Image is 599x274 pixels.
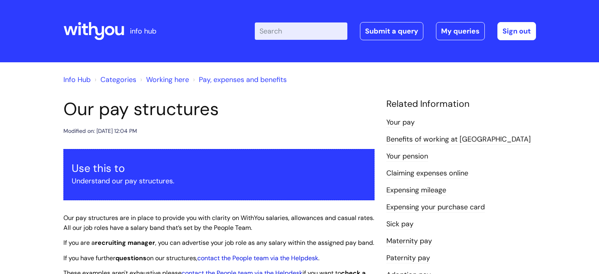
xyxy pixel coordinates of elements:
[386,219,414,229] a: Sick pay
[138,73,189,86] li: Working here
[93,73,136,86] li: Solution home
[386,185,446,196] a: Expensing mileage
[72,175,366,187] p: Understand our pay structures.
[386,168,468,179] a: Claiming expenses online
[386,236,432,246] a: Maternity pay
[72,162,366,175] h3: Use this to
[197,254,318,262] a: contact the People team via the Helpdesk
[360,22,423,40] a: Submit a query
[436,22,485,40] a: My queries
[386,202,485,212] a: Expensing your purchase card
[199,75,287,84] a: Pay, expenses and benefits
[386,151,428,162] a: Your pension
[497,22,536,40] a: Sign out
[100,75,136,84] a: Categories
[386,117,415,128] a: Your pay
[255,22,347,40] input: Search
[146,75,189,84] a: Working here
[191,73,287,86] li: Pay, expenses and benefits
[63,99,375,120] h1: Our pay structures
[63,75,91,84] a: Info Hub
[63,126,137,136] div: Modified on: [DATE] 12:04 PM
[386,253,430,263] a: Paternity pay
[95,239,155,247] strong: recruiting manager
[130,25,156,37] p: info hub
[115,254,147,262] strong: questions
[63,239,374,247] span: If you are a , you can advertise your job role as any salary within the assigned pay band.
[255,22,536,40] div: | -
[386,134,531,145] a: Benefits of working at [GEOGRAPHIC_DATA]
[63,254,319,262] span: If you have further on our structures, .
[386,99,536,110] h4: Related Information
[63,214,374,232] span: Our pay structures are in place to provide you with clarity on WithYou salaries, allowances and c...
